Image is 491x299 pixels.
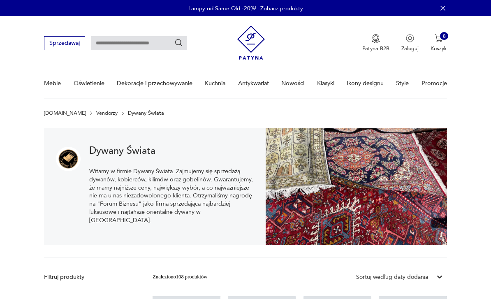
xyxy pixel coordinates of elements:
[356,273,428,281] div: Sortuj według daty dodania
[128,110,164,116] p: Dywany Świata
[362,45,389,52] p: Patyna B2B
[406,34,414,42] img: Ikonka użytkownika
[372,34,380,43] img: Ikona medalu
[89,167,254,225] p: Witamy w firmie Dywany Świata. Zajmujemy się sprzedażą dywanów, kobierców, kilimów oraz gobelinów...
[188,5,257,12] p: Lampy od Same Old -20%!
[117,69,192,97] a: Dekoracje i przechowywanie
[317,69,334,97] a: Klasyki
[89,147,254,156] h1: Dywany Świata
[238,69,269,97] a: Antykwariat
[237,23,265,63] img: Patyna - sklep z meblami i dekoracjami vintage
[435,34,443,42] img: Ikona koszyka
[96,110,118,116] a: Vendorzy
[153,273,207,281] div: Znaleziono 108 produktów
[401,34,419,52] button: Zaloguj
[431,34,447,52] button: 8Koszyk
[174,39,183,48] button: Szukaj
[396,69,409,97] a: Style
[205,69,225,97] a: Kuchnia
[347,69,384,97] a: Ikony designu
[431,45,447,52] p: Koszyk
[281,69,304,97] a: Nowości
[44,110,86,116] a: [DOMAIN_NAME]
[44,41,85,46] a: Sprzedawaj
[260,5,303,12] a: Zobacz produkty
[44,69,61,97] a: Meble
[74,69,104,97] a: Oświetlenie
[44,36,85,50] button: Sprzedawaj
[401,45,419,52] p: Zaloguj
[56,147,80,171] img: Dywany Świata
[440,32,448,40] div: 8
[362,34,389,52] button: Patyna B2B
[362,34,389,52] a: Ikona medaluPatyna B2B
[266,128,447,245] img: Dywany Świata
[422,69,447,97] a: Promocje
[44,273,135,281] p: Filtruj produkty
